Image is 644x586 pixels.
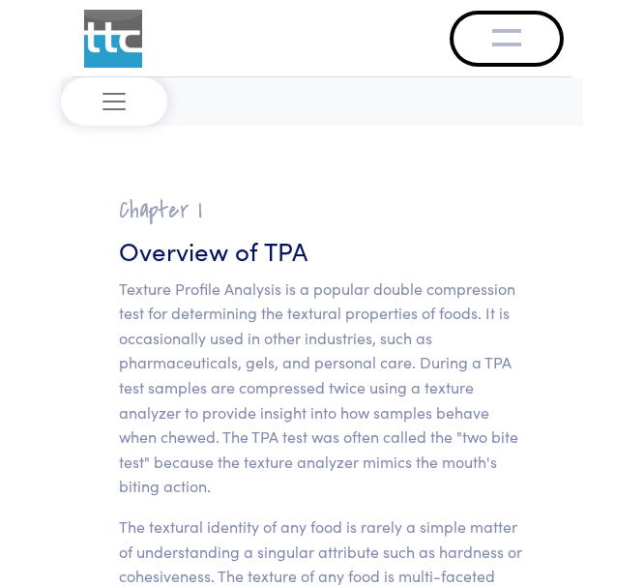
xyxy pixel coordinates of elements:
img: menu-v1.0.png [492,24,521,47]
img: ttc_logo_1x1_v1.0.png [84,10,142,68]
h3: Overview of TPA [119,233,525,268]
button: Toggle navigation [454,15,560,63]
p: Texture Profile Analysis is a popular double compression test for determining the textural proper... [119,277,525,499]
button: Toggle navigation [61,77,167,126]
h2: Chapter I [119,195,525,225]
